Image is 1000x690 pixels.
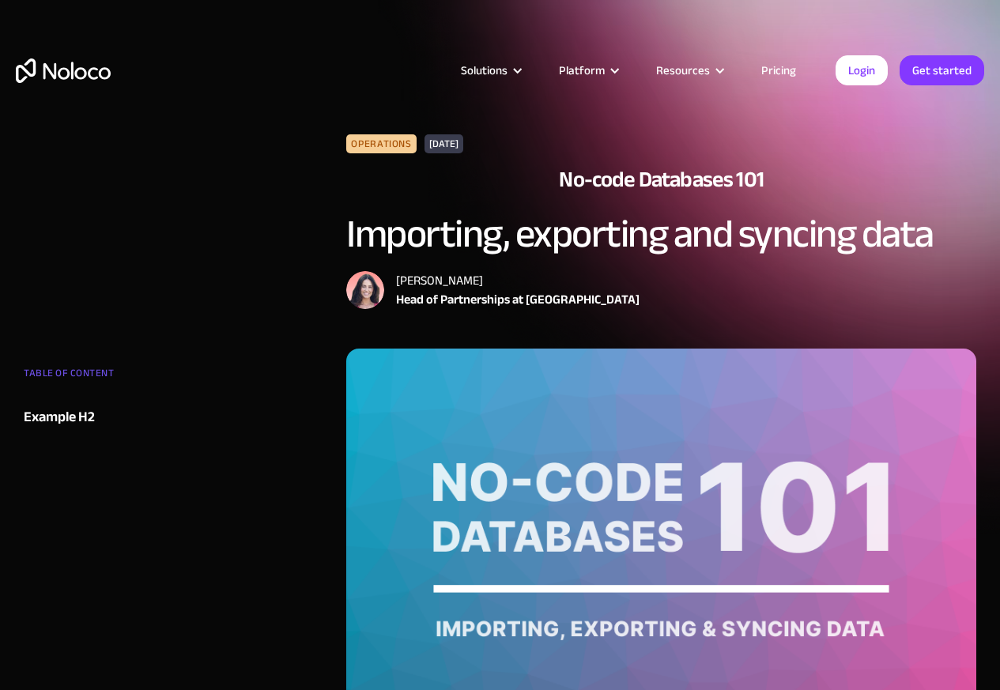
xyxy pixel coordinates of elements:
[636,60,742,81] div: Resources
[16,58,111,83] a: home
[461,60,508,81] div: Solutions
[441,60,539,81] div: Solutions
[396,271,640,290] div: [PERSON_NAME]
[836,55,888,85] a: Login
[742,60,816,81] a: Pricing
[396,290,640,309] div: Head of Partnerships at [GEOGRAPHIC_DATA]
[559,165,763,194] h2: No-code Databases 101
[24,405,212,429] a: Example H2
[559,165,763,213] a: No-code Databases 101
[24,361,212,393] div: TABLE OF CONTENT
[559,60,605,81] div: Platform
[539,60,636,81] div: Platform
[656,60,710,81] div: Resources
[346,213,976,255] h1: Importing, exporting and syncing data
[24,405,95,429] div: Example H2
[900,55,984,85] a: Get started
